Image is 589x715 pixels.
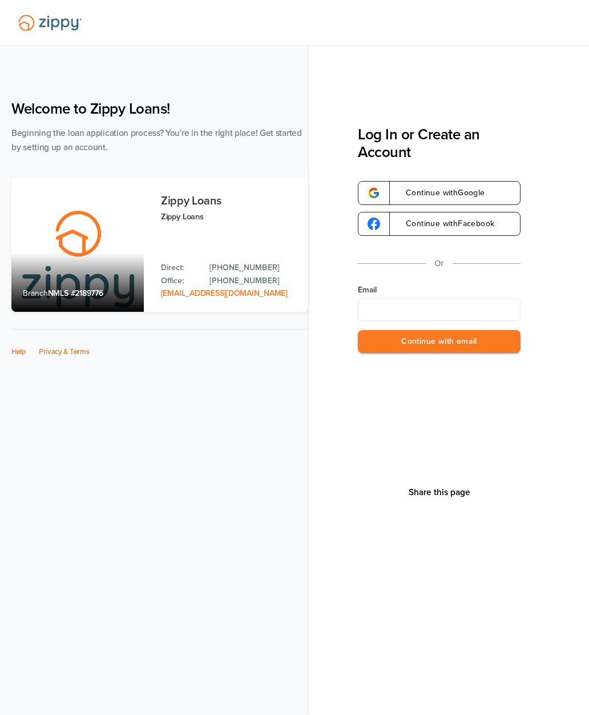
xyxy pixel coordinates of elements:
img: google-logo [368,187,380,199]
h1: Welcome to Zippy Loans! [11,100,308,118]
h3: Zippy Loans [161,195,297,207]
span: Continue with Google [394,189,485,197]
p: Office: [161,275,198,287]
a: google-logoContinue withGoogle [358,181,521,205]
p: Or [435,256,444,271]
a: Help [11,347,26,356]
button: Continue with email [358,330,521,354]
a: Privacy & Terms [39,347,90,356]
p: Direct: [161,262,198,274]
span: NMLS #2189776 [48,288,103,298]
img: Lender Logo [11,10,88,36]
input: Email Address [358,298,521,321]
button: Share This Page [405,487,474,498]
a: Direct Phone: 512-975-2947 [209,262,297,274]
h3: Log In or Create an Account [358,126,521,161]
a: google-logoContinue withFacebook [358,212,521,236]
a: Office Phone: 512-975-2947 [209,275,297,287]
span: Continue with Facebook [394,220,494,228]
p: Zippy Loans [161,210,297,223]
span: Beginning the loan application process? You're in the right place! Get started by setting up an a... [11,128,302,152]
label: Email [358,284,521,296]
img: google-logo [368,218,380,230]
a: Email Address: zippyguide@zippymh.com [161,288,288,298]
span: Branch [23,288,48,298]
